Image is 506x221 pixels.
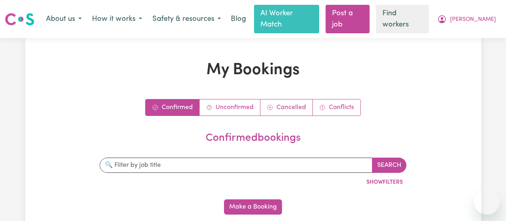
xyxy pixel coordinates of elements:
[432,11,501,28] button: My Account
[366,179,383,185] span: Show
[372,158,406,173] button: Search
[100,158,373,173] input: 🔍 Filter by job title
[200,99,260,116] a: Unconfirmed bookings
[87,11,147,28] button: How it works
[313,99,360,116] a: Conflict bookings
[326,5,370,33] a: Post a job
[41,11,87,28] button: About us
[474,189,500,215] iframe: Button to launch messaging window
[450,15,496,24] span: [PERSON_NAME]
[376,5,429,33] a: Find workers
[68,61,438,80] h1: My Bookings
[260,99,313,116] a: Cancelled bookings
[5,10,34,28] a: Careseekers logo
[363,176,406,189] button: ShowFilters
[146,99,200,116] a: Confirmed bookings
[5,12,34,26] img: Careseekers logo
[71,132,435,145] h2: confirmed bookings
[224,199,282,215] button: Make a Booking
[147,11,226,28] button: Safety & resources
[254,5,319,33] a: AI Worker Match
[226,10,251,28] a: Blog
